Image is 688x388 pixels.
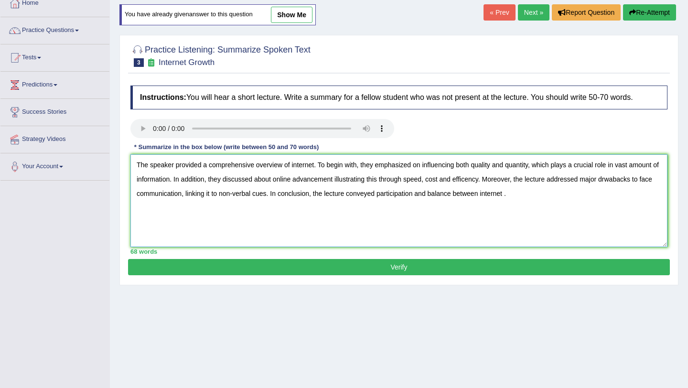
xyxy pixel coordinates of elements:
small: Internet Growth [159,58,215,67]
h2: Practice Listening: Summarize Spoken Text [130,43,311,67]
button: Verify [128,259,670,275]
a: show me [271,7,312,23]
a: Your Account [0,153,109,177]
h4: You will hear a short lecture. Write a summary for a fellow student who was not present at the le... [130,86,667,109]
a: Tests [0,44,109,68]
a: Next » [518,4,549,21]
button: Re-Attempt [623,4,676,21]
button: Report Question [552,4,621,21]
div: You have already given answer to this question [119,4,316,25]
small: Exam occurring question [146,58,156,67]
div: 68 words [130,247,667,256]
a: « Prev [484,4,515,21]
a: Practice Questions [0,17,109,41]
div: * Summarize in the box below (write between 50 and 70 words) [130,143,322,152]
b: Instructions: [140,93,186,101]
a: Predictions [0,72,109,96]
span: 3 [134,58,144,67]
a: Strategy Videos [0,126,109,150]
a: Success Stories [0,99,109,123]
